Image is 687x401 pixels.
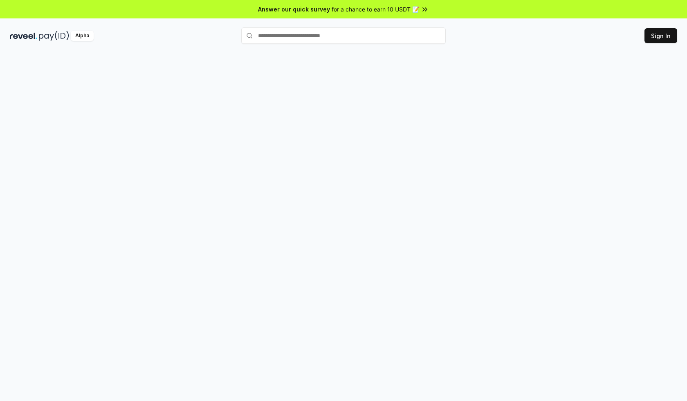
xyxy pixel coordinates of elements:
[258,5,330,14] span: Answer our quick survey
[644,28,677,43] button: Sign In
[332,5,419,14] span: for a chance to earn 10 USDT 📝
[71,31,94,41] div: Alpha
[10,31,37,41] img: reveel_dark
[39,31,69,41] img: pay_id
